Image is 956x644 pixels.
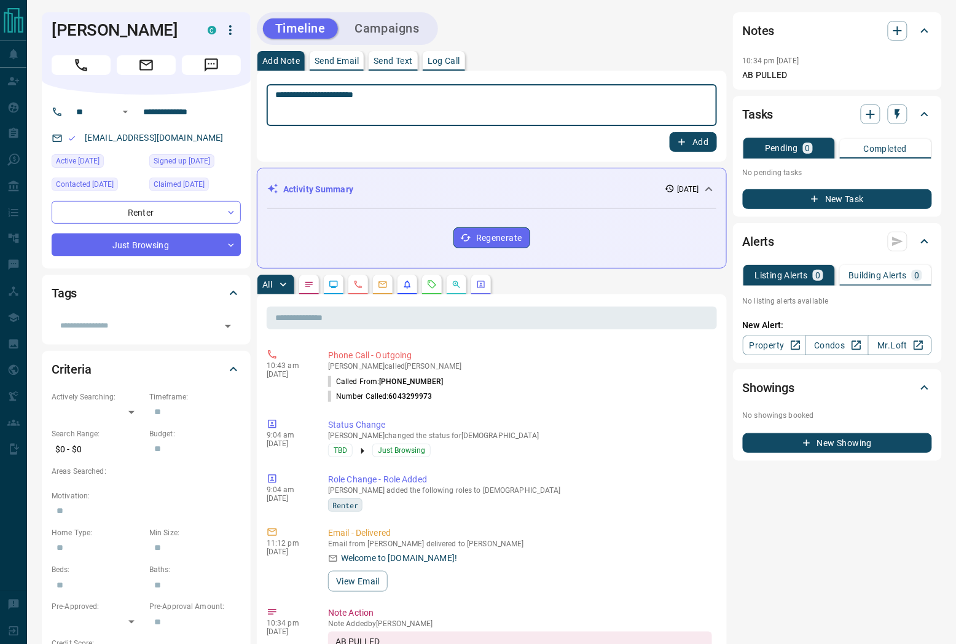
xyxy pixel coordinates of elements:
p: Email from [PERSON_NAME] delivered to [PERSON_NAME] [328,540,712,548]
p: [PERSON_NAME] added the following roles to [DEMOGRAPHIC_DATA] [328,486,712,495]
p: Note Action [328,607,712,619]
span: 6043299973 [389,392,433,401]
p: Completed [864,144,907,153]
a: [EMAIL_ADDRESS][DOMAIN_NAME] [85,133,224,143]
p: Motivation: [52,490,241,501]
p: [DATE] [267,370,310,379]
p: Pre-Approved: [52,601,143,612]
p: No showings booked [743,410,932,421]
h1: [PERSON_NAME] [52,20,189,40]
p: Building Alerts [848,271,907,280]
svg: Calls [353,280,363,289]
p: Number Called: [328,391,433,402]
p: Pre-Approval Amount: [149,601,241,612]
p: Called From: [328,376,443,387]
p: Send Email [315,57,359,65]
p: 9:04 am [267,431,310,439]
p: [DATE] [677,184,699,195]
svg: Notes [304,280,314,289]
span: Active [DATE] [56,155,100,167]
div: Sun Oct 12 2025 [149,154,241,171]
p: Note Added by [PERSON_NAME] [328,619,712,628]
p: Areas Searched: [52,466,241,477]
p: Timeframe: [149,391,241,402]
p: Budget: [149,428,241,439]
p: All [262,280,272,289]
p: Role Change - Role Added [328,473,712,486]
p: New Alert: [743,319,932,332]
div: Tasks [743,100,932,129]
p: Pending [765,144,798,152]
p: [PERSON_NAME] changed the status for [DEMOGRAPHIC_DATA] [328,431,712,440]
span: Contacted [DATE] [56,178,114,190]
svg: Emails [378,280,388,289]
span: Signed up [DATE] [154,155,210,167]
svg: Email Valid [68,134,76,143]
div: Activity Summary[DATE] [267,178,716,201]
p: 9:04 am [267,485,310,494]
div: Showings [743,373,932,402]
div: Just Browsing [52,234,241,256]
svg: Lead Browsing Activity [329,280,339,289]
button: Open [219,318,237,335]
p: Add Note [262,57,300,65]
p: 0 [815,271,820,280]
p: [DATE] [267,494,310,503]
button: Add [670,132,716,152]
p: Activity Summary [283,183,353,196]
div: Sun Oct 12 2025 [52,178,143,195]
p: 10:43 am [267,361,310,370]
span: Claimed [DATE] [154,178,205,190]
div: Notes [743,16,932,45]
p: 0 [914,271,919,280]
p: AB PULLED [743,69,932,82]
p: 10:34 pm [DATE] [743,57,799,65]
a: Mr.Loft [868,336,931,355]
div: Criteria [52,355,241,384]
h2: Tags [52,283,77,303]
h2: Notes [743,21,775,41]
p: $0 - $0 [52,439,143,460]
p: No listing alerts available [743,296,932,307]
p: 11:12 pm [267,539,310,548]
h2: Criteria [52,359,92,379]
span: Just Browsing [378,444,425,457]
svg: Agent Actions [476,280,486,289]
span: Email [117,55,176,75]
p: Home Type: [52,527,143,538]
p: [DATE] [267,439,310,448]
p: Send Text [374,57,413,65]
button: New Task [743,189,932,209]
p: 0 [805,144,810,152]
h2: Tasks [743,104,774,124]
span: Call [52,55,111,75]
p: Baths: [149,564,241,575]
span: [PHONE_NUMBER] [379,377,443,386]
button: Regenerate [453,227,530,248]
p: [DATE] [267,627,310,636]
div: condos.ca [208,26,216,34]
div: Renter [52,201,241,224]
p: No pending tasks [743,163,932,182]
span: TBD [334,444,347,457]
p: 10:34 pm [267,619,310,627]
a: Property [743,336,806,355]
button: Campaigns [343,18,432,39]
p: Status Change [328,418,712,431]
div: Tags [52,278,241,308]
svg: Opportunities [452,280,461,289]
p: Actively Searching: [52,391,143,402]
p: Beds: [52,564,143,575]
p: Log Call [428,57,460,65]
h2: Showings [743,378,795,398]
p: Min Size: [149,527,241,538]
button: View Email [328,571,388,592]
div: Sun Oct 12 2025 [149,178,241,195]
span: Renter [332,499,358,511]
p: [PERSON_NAME] called [PERSON_NAME] [328,362,712,371]
p: Search Range: [52,428,143,439]
button: Open [118,104,133,119]
p: Phone Call - Outgoing [328,349,712,362]
svg: Listing Alerts [402,280,412,289]
p: Listing Alerts [755,271,809,280]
